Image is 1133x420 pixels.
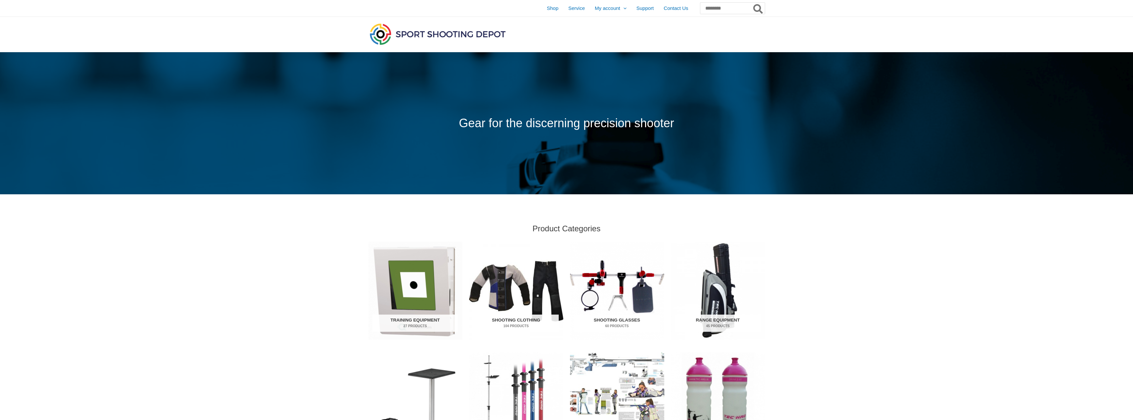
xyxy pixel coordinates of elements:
[473,315,559,332] h2: Shooting Clothing
[469,242,563,340] img: Shooting Clothing
[570,242,664,340] a: Visit product category Shooting Glasses
[368,242,462,340] img: Training Equipment
[671,242,765,340] a: Visit product category Range Equipment
[671,242,765,340] img: Range Equipment
[368,223,765,234] h2: Product Categories
[752,3,765,14] button: Search
[574,324,660,328] mark: 60 Products
[675,315,761,332] h2: Range Equipment
[368,112,765,134] p: Gear for the discerning precision shooter
[368,22,507,46] img: Sport Shooting Depot
[473,324,559,328] mark: 104 Products
[372,315,458,332] h2: Training Equipment
[372,324,458,328] mark: 27 Products
[368,242,462,340] a: Visit product category Training Equipment
[675,324,761,328] mark: 45 Products
[574,315,660,332] h2: Shooting Glasses
[570,242,664,340] img: Shooting Glasses
[469,242,563,340] a: Visit product category Shooting Clothing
